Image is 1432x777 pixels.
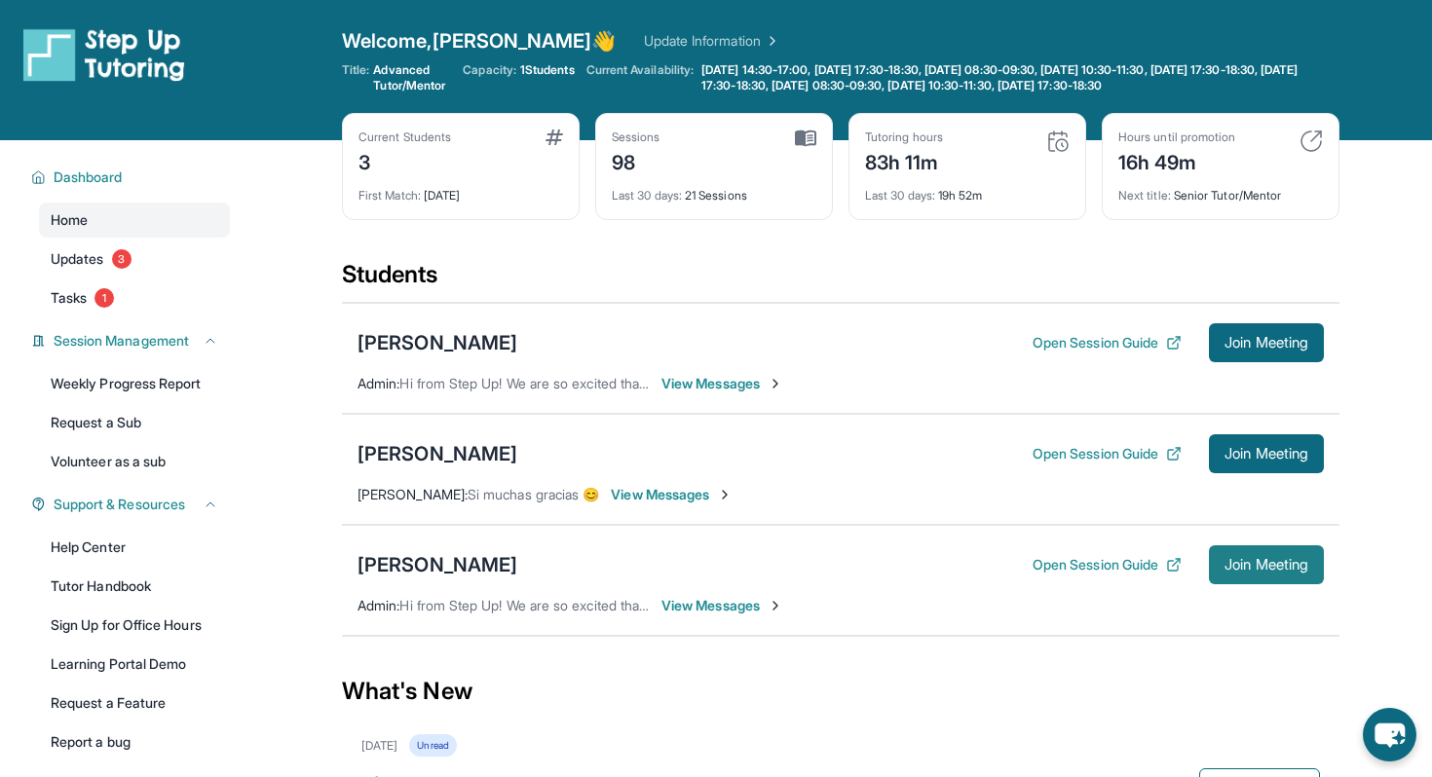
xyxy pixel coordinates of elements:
div: [PERSON_NAME] [358,551,517,578]
img: Chevron-Right [768,598,783,613]
a: Update Information [644,31,780,51]
button: Support & Resources [46,495,218,514]
span: 1 Students [520,62,575,78]
span: Welcome, [PERSON_NAME] 👋 [342,27,617,55]
div: [PERSON_NAME] [358,440,517,467]
div: Students [342,259,1339,302]
img: card [1300,129,1323,153]
button: Dashboard [46,167,218,187]
div: 16h 49m [1118,145,1235,176]
a: Help Center [39,530,230,565]
div: [DATE] [358,176,563,203]
div: Hours until promotion [1118,129,1235,145]
a: Request a Sub [39,405,230,440]
button: Session Management [46,331,218,351]
a: Home [39,203,230,238]
span: First Match : [358,188,421,203]
span: View Messages [661,374,783,393]
span: Join Meeting [1225,559,1308,571]
span: [DATE] 14:30-17:00, [DATE] 17:30-18:30, [DATE] 08:30-09:30, [DATE] 10:30-11:30, [DATE] 17:30-18:3... [701,62,1336,93]
button: Open Session Guide [1033,555,1182,574]
span: Support & Resources [54,495,185,514]
div: Tutoring hours [865,129,943,145]
button: Join Meeting [1209,434,1324,473]
span: View Messages [661,596,783,615]
span: Updates [51,249,104,269]
div: 98 [612,145,660,176]
div: Sessions [612,129,660,145]
img: Chevron Right [761,31,780,51]
span: [PERSON_NAME] : [358,486,468,502]
a: Report a bug [39,724,230,759]
a: Tasks1 [39,280,230,315]
span: Join Meeting [1225,448,1308,460]
span: View Messages [611,485,733,504]
span: Last 30 days : [865,188,935,203]
span: Join Meeting [1225,337,1308,349]
button: chat-button [1363,708,1416,761]
div: [PERSON_NAME] [358,329,517,356]
span: Session Management [54,331,189,351]
a: Updates3 [39,241,230,277]
span: Advanced Tutor/Mentor [373,62,451,93]
div: Unread [409,734,456,757]
img: card [795,129,816,147]
button: Open Session Guide [1033,333,1182,352]
span: Si muchas gracias 😊 [468,486,599,502]
a: Sign Up for Office Hours [39,608,230,643]
a: Learning Portal Demo [39,647,230,682]
a: Weekly Progress Report [39,366,230,401]
span: Next title : [1118,188,1171,203]
span: 3 [112,249,132,269]
div: [DATE] [361,738,397,754]
span: Last 30 days : [612,188,682,203]
span: Home [51,210,88,230]
a: Tutor Handbook [39,569,230,604]
div: 3 [358,145,451,176]
span: Current Availability: [586,62,694,93]
button: Join Meeting [1209,323,1324,362]
span: Tasks [51,288,87,308]
img: card [1046,129,1070,153]
span: Title: [342,62,369,93]
a: Volunteer as a sub [39,444,230,479]
a: Request a Feature [39,685,230,721]
button: Open Session Guide [1033,444,1182,463]
span: Dashboard [54,167,123,187]
span: Capacity: [463,62,516,78]
img: Chevron-Right [717,487,733,502]
div: Senior Tutor/Mentor [1118,176,1323,203]
span: 1 [94,288,114,308]
span: Admin : [358,597,399,613]
div: 21 Sessions [612,176,816,203]
span: Admin : [358,375,399,391]
div: 19h 52m [865,176,1070,203]
img: logo [23,27,185,82]
div: 83h 11m [865,145,943,176]
div: Current Students [358,129,451,145]
div: What's New [342,648,1339,734]
button: Join Meeting [1209,545,1324,584]
img: Chevron-Right [768,376,783,391]
a: [DATE] 14:30-17:00, [DATE] 17:30-18:30, [DATE] 08:30-09:30, [DATE] 10:30-11:30, [DATE] 17:30-18:3... [697,62,1339,93]
img: card [546,129,563,145]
